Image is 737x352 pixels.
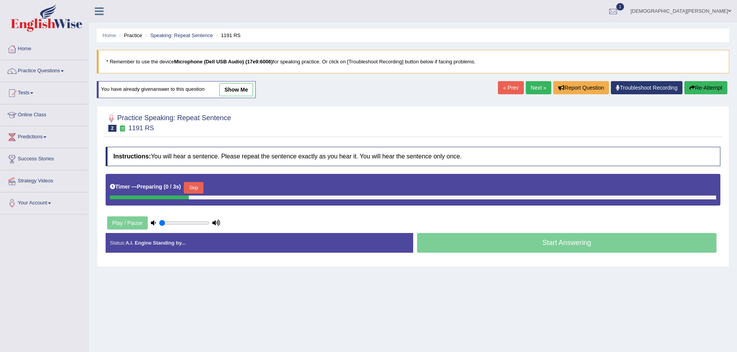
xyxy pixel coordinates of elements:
[0,38,89,58] a: Home
[106,112,231,132] h2: Practice Speaking: Repeat Sentence
[103,32,116,38] a: Home
[117,32,142,39] li: Practice
[0,104,89,124] a: Online Class
[526,81,551,94] a: Next »
[128,124,154,132] small: 1191 RS
[106,147,720,166] h4: You will hear a sentence. Please repeat the sentence exactly as you hear it. You will hear the se...
[113,153,151,160] b: Instructions:
[166,184,179,190] b: 0 / 3s
[0,126,89,146] a: Predictions
[0,148,89,168] a: Success Stories
[164,184,166,190] b: (
[125,240,185,246] strong: A.I. Engine Standing by...
[174,59,273,65] b: Microphone (Dell USB Audio) (17e9:6006)
[219,83,253,96] a: show me
[498,81,523,94] a: « Prev
[553,81,609,94] button: Report Question
[106,233,413,253] div: Status:
[0,192,89,212] a: Your Account
[97,81,256,98] div: You have already given answer to this question
[0,82,89,102] a: Tests
[97,50,729,73] blockquote: * Remember to use the device for speaking practice. Or click on [Troubleshoot Recording] button b...
[110,184,181,190] h5: Timer —
[179,184,181,190] b: )
[684,81,727,94] button: Re-Attempt
[108,125,116,132] span: 2
[611,81,682,94] a: Troubleshoot Recording
[184,182,203,194] button: Skip
[214,32,241,39] li: 1191 RS
[0,60,89,80] a: Practice Questions
[616,3,624,10] span: 1
[118,125,127,132] small: Exam occurring question
[150,32,213,38] a: Speaking: Repeat Sentence
[137,184,162,190] b: Preparing
[0,170,89,190] a: Strategy Videos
